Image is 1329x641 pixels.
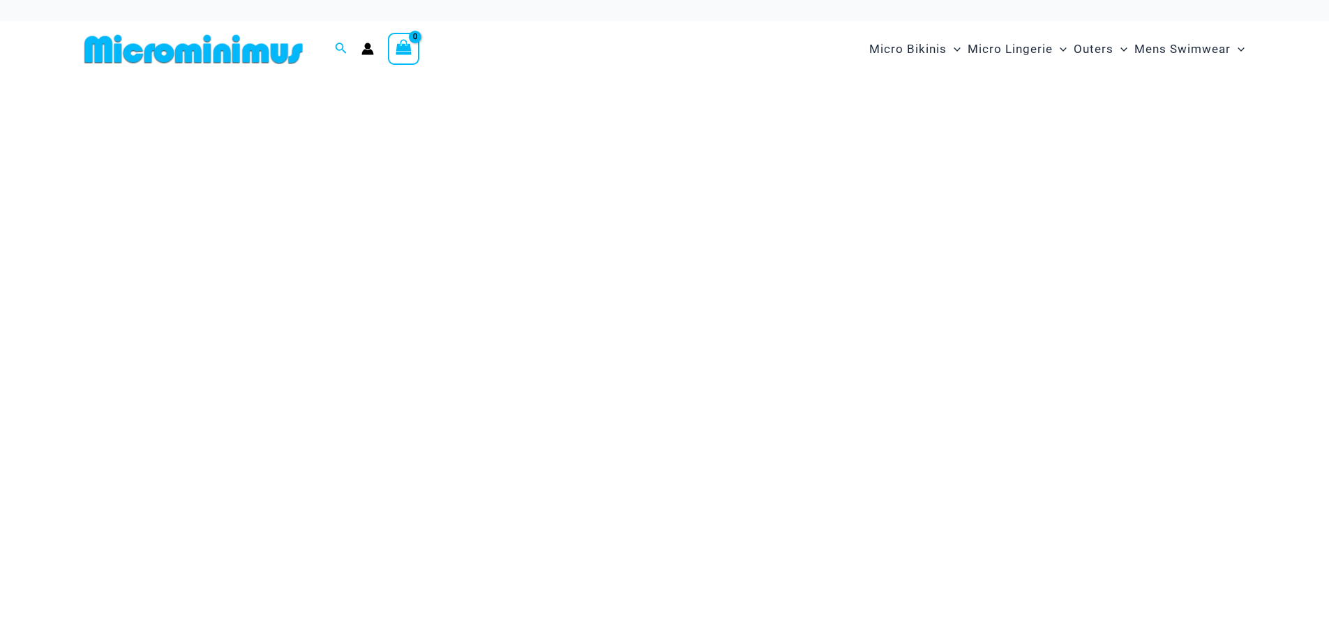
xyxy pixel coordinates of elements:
[1131,28,1248,70] a: Mens SwimwearMenu ToggleMenu Toggle
[335,40,347,58] a: Search icon link
[866,28,964,70] a: Micro BikinisMenu ToggleMenu Toggle
[79,33,308,65] img: MM SHOP LOGO FLAT
[1074,31,1113,67] span: Outers
[1134,31,1231,67] span: Mens Swimwear
[361,43,374,55] a: Account icon link
[964,28,1070,70] a: Micro LingerieMenu ToggleMenu Toggle
[1053,31,1067,67] span: Menu Toggle
[869,31,947,67] span: Micro Bikinis
[388,33,420,65] a: View Shopping Cart, empty
[968,31,1053,67] span: Micro Lingerie
[1113,31,1127,67] span: Menu Toggle
[1070,28,1131,70] a: OutersMenu ToggleMenu Toggle
[947,31,961,67] span: Menu Toggle
[1231,31,1245,67] span: Menu Toggle
[864,26,1251,73] nav: Site Navigation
